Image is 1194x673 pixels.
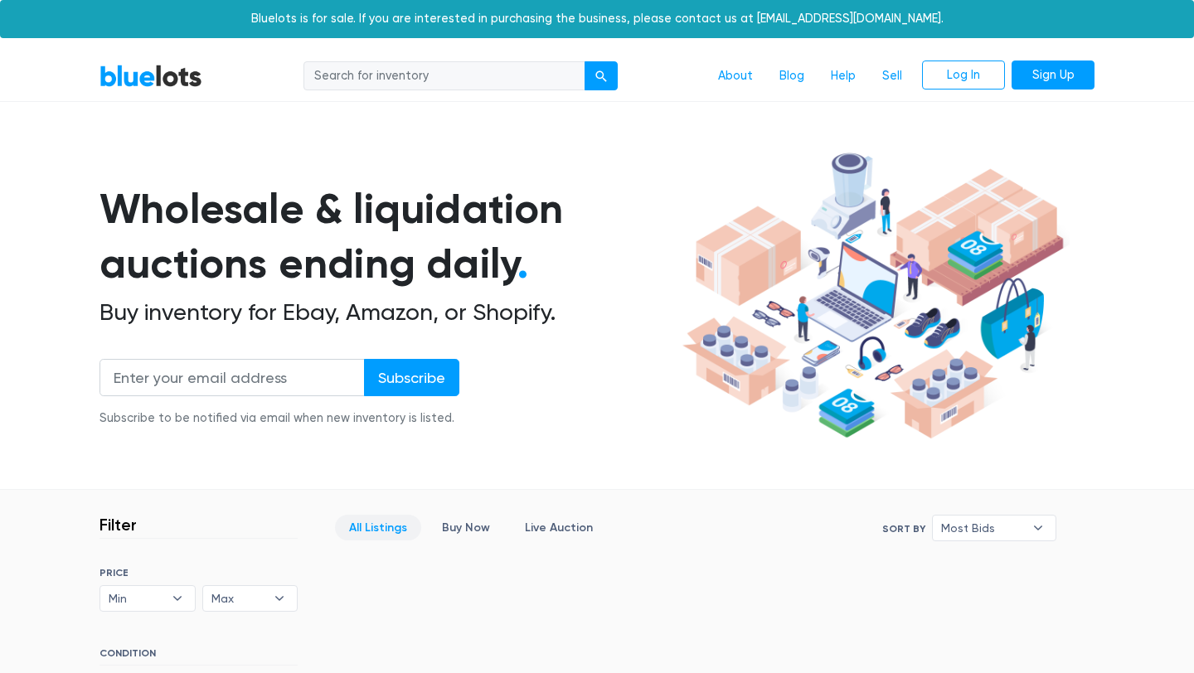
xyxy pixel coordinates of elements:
a: Sign Up [1012,61,1094,90]
span: . [517,239,528,288]
h6: CONDITION [99,647,298,666]
input: Search for inventory [303,61,585,91]
input: Subscribe [364,359,459,396]
img: hero-ee84e7d0318cb26816c560f6b4441b76977f77a177738b4e94f68c95b2b83dbb.png [677,145,1070,447]
a: Help [818,61,869,92]
a: All Listings [335,515,421,540]
a: About [705,61,766,92]
div: Subscribe to be notified via email when new inventory is listed. [99,409,459,428]
a: BlueLots [99,64,202,88]
a: Live Auction [511,515,607,540]
input: Enter your email address [99,359,365,396]
a: Sell [869,61,915,92]
span: Min [109,586,163,611]
h6: PRICE [99,567,298,579]
h2: Buy inventory for Ebay, Amazon, or Shopify. [99,298,677,327]
b: ▾ [160,586,195,611]
b: ▾ [1021,516,1056,540]
span: Most Bids [941,516,1024,540]
a: Buy Now [428,515,504,540]
b: ▾ [262,586,297,611]
h1: Wholesale & liquidation auctions ending daily [99,182,677,292]
a: Blog [766,61,818,92]
label: Sort By [882,521,925,536]
span: Max [211,586,266,611]
h3: Filter [99,515,137,535]
a: Log In [922,61,1005,90]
